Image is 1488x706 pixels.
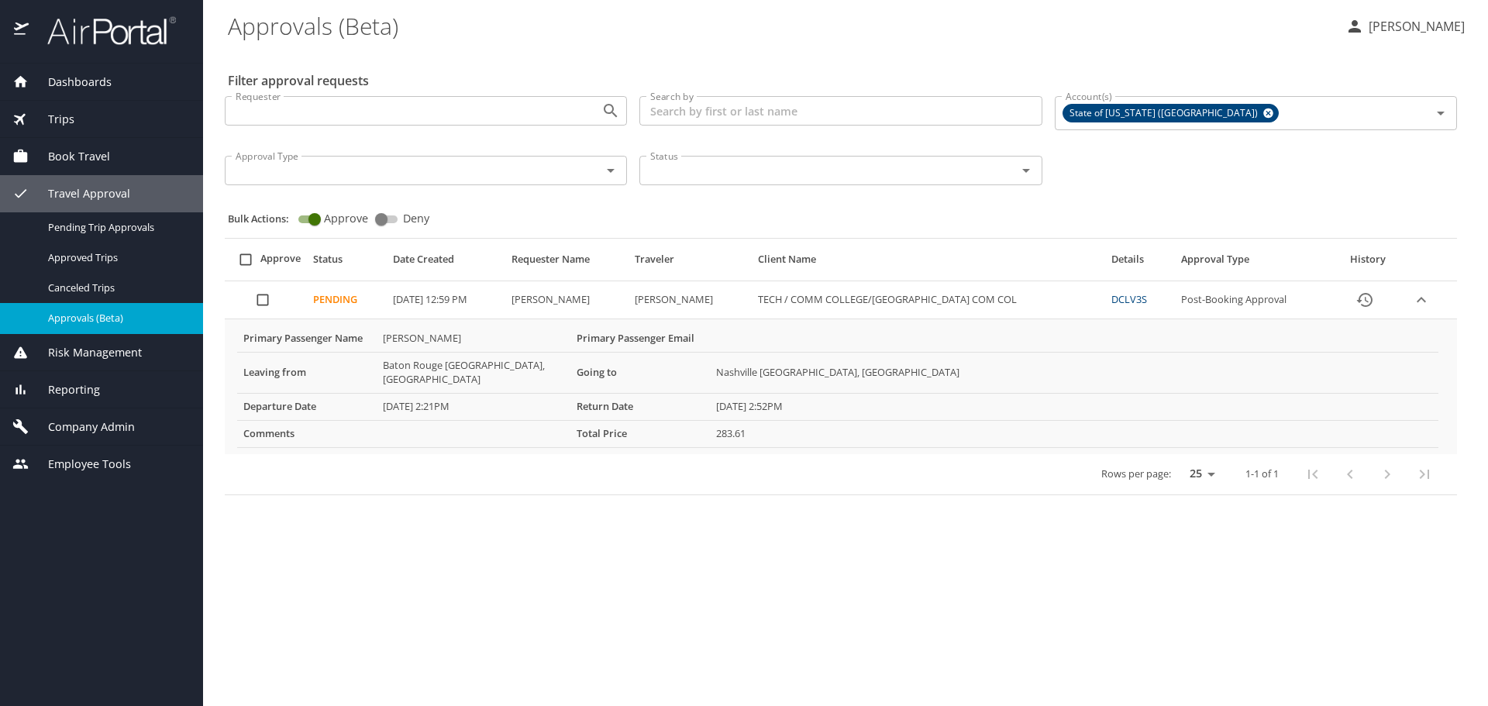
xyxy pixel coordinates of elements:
td: [DATE] 2:52PM [710,393,1438,420]
th: Return Date [570,393,710,420]
td: TECH / COMM COLLEGE/[GEOGRAPHIC_DATA] COM COL [752,281,1105,319]
span: Reporting [29,381,100,398]
p: Bulk Actions: [228,212,301,226]
button: Open [600,160,622,181]
th: Date Created [387,245,505,281]
span: Pending Trip Approvals [48,220,184,235]
span: Travel Approval [29,185,130,202]
th: Approval Type [1175,245,1333,281]
span: Risk Management [29,344,142,361]
td: [PERSON_NAME] [629,281,752,319]
th: Primary Passenger Name [237,325,377,352]
span: Approve [324,213,368,224]
h1: Approvals (Beta) [228,2,1333,50]
th: Details [1105,245,1174,281]
span: Dashboards [29,74,112,91]
td: [DATE] 12:59 PM [387,281,505,319]
img: icon-airportal.png [14,15,30,46]
p: [PERSON_NAME] [1364,17,1465,36]
td: Post-Booking Approval [1175,281,1333,319]
a: DCLV3S [1111,292,1147,306]
select: rows per page [1177,463,1221,486]
th: Requester Name [505,245,629,281]
span: Employee Tools [29,456,131,473]
button: [PERSON_NAME] [1339,12,1471,40]
td: [PERSON_NAME] [505,281,629,319]
table: More info for approvals [237,325,1438,448]
th: Traveler [629,245,752,281]
h2: Filter approval requests [228,68,369,93]
th: Leaving from [237,353,377,394]
th: Comments [237,420,377,447]
th: Status [307,245,387,281]
button: expand row [1410,288,1433,312]
td: Baton Rouge [GEOGRAPHIC_DATA], [GEOGRAPHIC_DATA] [377,353,570,394]
span: State of [US_STATE] ([GEOGRAPHIC_DATA]) [1063,105,1267,122]
th: Departure Date [237,393,377,420]
td: 283.61 [710,420,1438,447]
td: [PERSON_NAME] [377,325,570,352]
button: Open [600,100,622,122]
p: Rows per page: [1101,469,1171,479]
span: Canceled Trips [48,281,184,295]
img: airportal-logo.png [30,15,176,46]
button: Open [1430,102,1452,124]
table: Approval table [225,245,1457,495]
span: Book Travel [29,148,110,165]
td: Nashville [GEOGRAPHIC_DATA], [GEOGRAPHIC_DATA] [710,353,1438,394]
span: Trips [29,111,74,128]
div: State of [US_STATE] ([GEOGRAPHIC_DATA]) [1063,104,1279,122]
p: 1-1 of 1 [1245,469,1279,479]
span: Company Admin [29,418,135,436]
th: History [1332,245,1404,281]
th: Total Price [570,420,710,447]
th: Primary Passenger Email [570,325,710,352]
input: Search by first or last name [639,96,1042,126]
th: Client Name [752,245,1105,281]
button: History [1346,281,1383,319]
th: Going to [570,353,710,394]
td: [DATE] 2:21PM [377,393,570,420]
span: Approvals (Beta) [48,311,184,325]
span: Deny [403,213,429,224]
th: Approve [225,245,307,281]
button: Open [1015,160,1037,181]
td: Pending [307,281,387,319]
span: Approved Trips [48,250,184,265]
